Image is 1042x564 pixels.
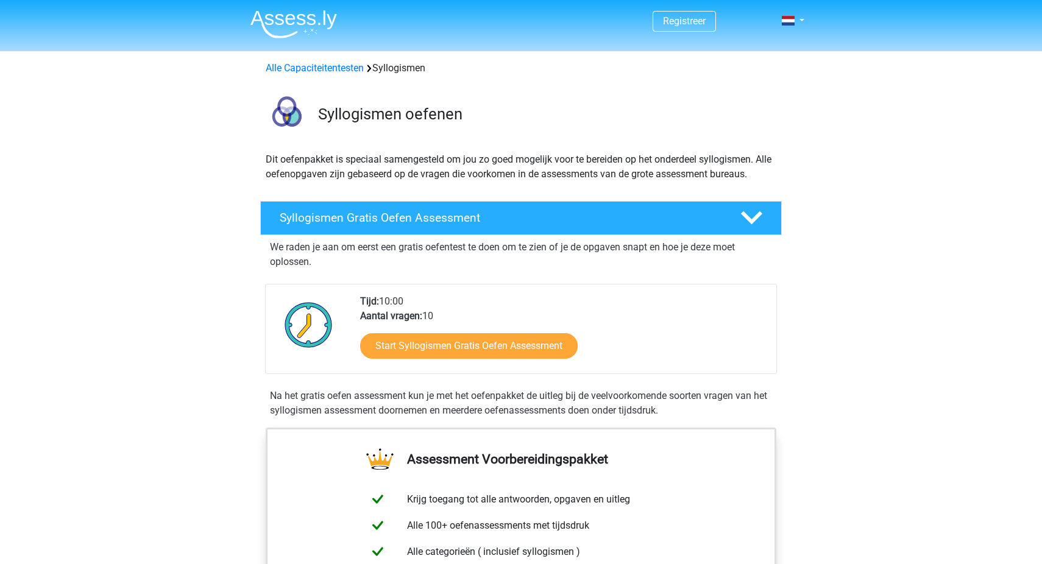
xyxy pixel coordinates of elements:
h4: Syllogismen Gratis Oefen Assessment [280,211,721,225]
a: Start Syllogismen Gratis Oefen Assessment [360,333,578,359]
b: Aantal vragen: [360,310,422,322]
p: We raden je aan om eerst een gratis oefentest te doen om te zien of je de opgaven snapt en hoe je... [270,240,772,269]
a: Syllogismen Gratis Oefen Assessment [255,201,787,235]
div: Syllogismen [261,61,781,76]
h3: Syllogismen oefenen [318,105,772,124]
a: Registreer [663,15,706,27]
img: Klok [278,294,339,355]
div: Na het gratis oefen assessment kun je met het oefenpakket de uitleg bij de veelvoorkomende soorte... [265,389,777,418]
p: Dit oefenpakket is speciaal samengesteld om jou zo goed mogelijk voor te bereiden op het onderdee... [266,152,776,182]
img: syllogismen [261,90,313,142]
a: Alle Capaciteitentesten [266,62,364,74]
img: Assessly [250,10,337,38]
b: Tijd: [360,295,379,307]
div: 10:00 10 [351,294,776,373]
